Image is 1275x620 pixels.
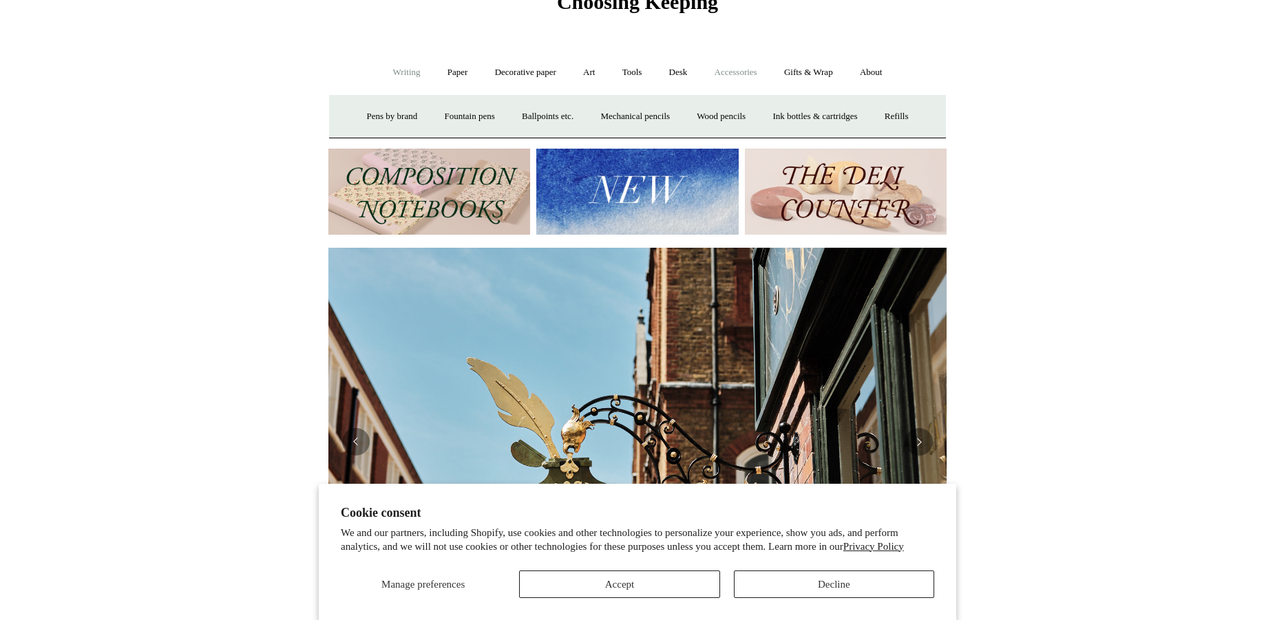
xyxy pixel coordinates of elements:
a: Gifts & Wrap [772,54,845,91]
button: Manage preferences [341,570,505,598]
img: 202302 Composition ledgers.jpg__PID:69722ee6-fa44-49dd-a067-31375e5d54ec [328,149,530,235]
a: Decorative paper [483,54,569,91]
a: Refills [872,98,921,135]
img: The Deli Counter [745,149,947,235]
a: Privacy Policy [843,541,904,552]
h2: Cookie consent [341,506,934,520]
a: Accessories [702,54,770,91]
a: Ballpoints etc. [509,98,586,135]
a: Wood pencils [684,98,758,135]
a: Writing [381,54,433,91]
a: About [847,54,895,91]
button: Previous [342,428,370,456]
button: Accept [519,570,719,598]
button: Decline [734,570,934,598]
span: Manage preferences [381,579,465,590]
a: Mechanical pencils [588,98,682,135]
button: Next [905,428,933,456]
a: Pens by brand [355,98,430,135]
a: Tools [610,54,655,91]
a: Ink bottles & cartridges [760,98,870,135]
a: Desk [657,54,700,91]
p: We and our partners, including Shopify, use cookies and other technologies to personalize your ex... [341,526,934,553]
a: Choosing Keeping [557,1,718,11]
a: Paper [435,54,481,91]
a: Fountain pens [432,98,507,135]
img: New.jpg__PID:f73bdf93-380a-4a35-bcfe-7823039498e1 [536,149,738,235]
a: Art [571,54,607,91]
